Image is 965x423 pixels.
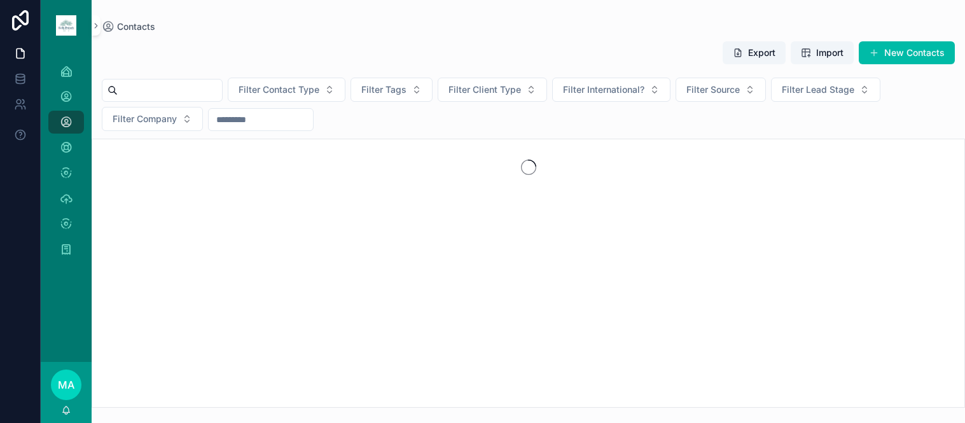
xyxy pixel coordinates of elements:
[351,78,433,102] button: Select Button
[676,78,766,102] button: Select Button
[859,41,955,64] button: New Contacts
[448,83,521,96] span: Filter Client Type
[58,377,74,392] span: MA
[723,41,786,64] button: Export
[56,15,76,36] img: App logo
[563,83,644,96] span: Filter International?
[782,83,854,96] span: Filter Lead Stage
[228,78,345,102] button: Select Button
[686,83,740,96] span: Filter Source
[361,83,406,96] span: Filter Tags
[239,83,319,96] span: Filter Contact Type
[41,51,92,277] div: scrollable content
[438,78,547,102] button: Select Button
[102,20,155,33] a: Contacts
[552,78,670,102] button: Select Button
[791,41,854,64] button: Import
[113,113,177,125] span: Filter Company
[771,78,880,102] button: Select Button
[102,107,203,131] button: Select Button
[816,46,844,59] span: Import
[117,20,155,33] span: Contacts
